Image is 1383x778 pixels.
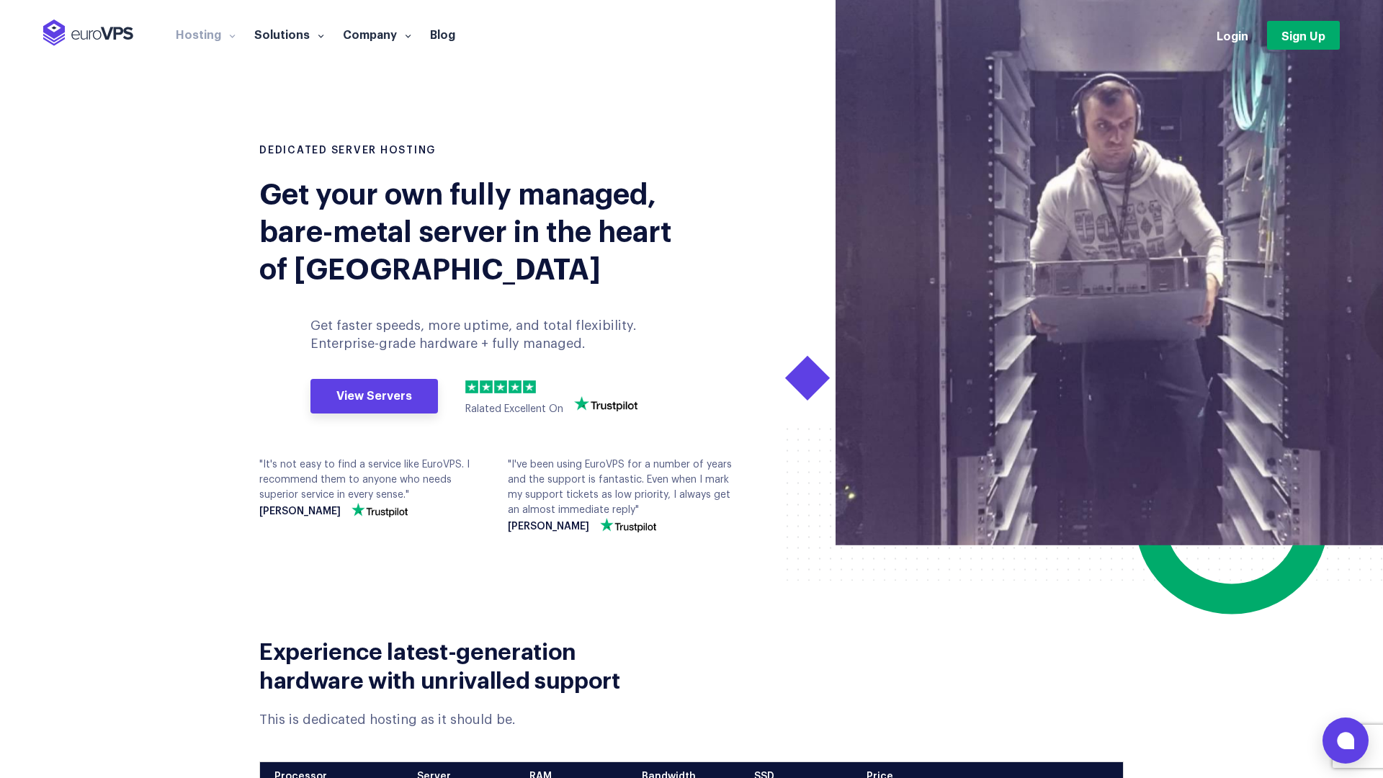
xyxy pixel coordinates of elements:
[310,379,438,413] a: View Servers
[259,457,486,517] div: "It's not easy to find a service like EuroVPS. I recommend them to anyone who needs superior serv...
[465,380,478,393] img: 1
[494,380,507,393] img: 3
[245,27,334,41] a: Solutions
[334,27,421,41] a: Company
[166,27,245,41] a: Hosting
[43,19,133,46] img: EuroVPS
[1322,717,1369,764] button: Open chat window
[508,522,589,532] strong: [PERSON_NAME]
[508,457,735,532] div: "I've been using EuroVPS for a number of years and the support is fantastic. Even when I mark my ...
[421,27,465,41] a: Blog
[310,317,666,353] p: Get faster speeds, more uptime, and total flexibility. Enterprise-grade hardware + fully managed.
[259,635,681,693] h2: Experience latest-generation hardware with unrivalled support
[259,506,341,517] strong: [PERSON_NAME]
[1267,21,1340,50] a: Sign Up
[259,173,681,285] div: Get your own fully managed, bare-metal server in the heart of [GEOGRAPHIC_DATA]
[600,518,656,532] img: trustpilot-vector-logo.png
[480,380,493,393] img: 2
[259,711,681,729] div: This is dedicated hosting as it should be.
[465,404,563,414] span: Ralated Excellent On
[259,144,681,158] h1: DEDICATED SERVER HOSTING
[352,503,408,517] img: trustpilot-vector-logo.png
[523,380,536,393] img: 5
[1217,27,1248,43] a: Login
[509,380,522,393] img: 4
